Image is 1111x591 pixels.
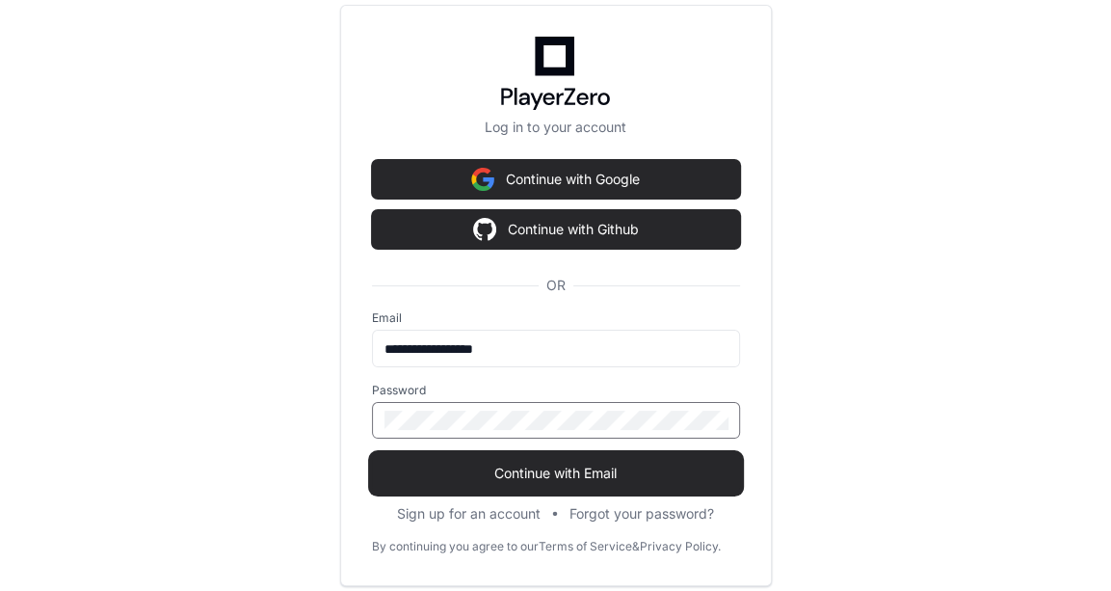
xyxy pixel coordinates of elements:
[372,118,740,137] p: Log in to your account
[372,310,740,326] label: Email
[539,276,573,295] span: OR
[640,539,721,554] a: Privacy Policy.
[372,160,740,199] button: Continue with Google
[471,160,494,199] img: Sign in with google
[372,464,740,483] span: Continue with Email
[539,539,632,554] a: Terms of Service
[632,539,640,554] div: &
[473,210,496,249] img: Sign in with google
[397,504,541,524] button: Sign up for an account
[372,539,539,554] div: By continuing you agree to our
[372,454,740,493] button: Continue with Email
[372,210,740,249] button: Continue with Github
[372,383,740,398] label: Password
[569,504,714,524] button: Forgot your password?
